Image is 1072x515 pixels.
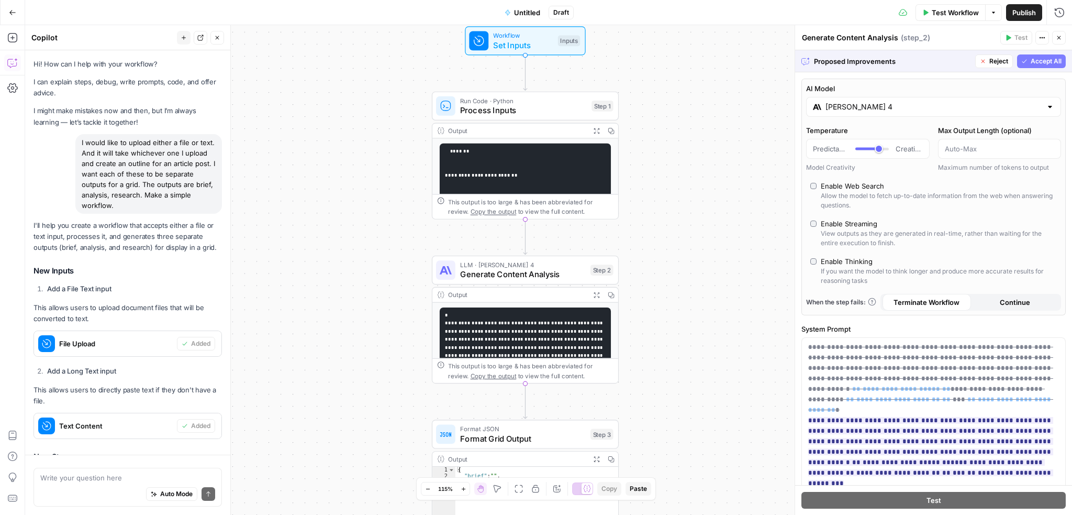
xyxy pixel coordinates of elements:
[630,484,647,494] span: Paste
[514,7,540,18] span: Untitled
[498,4,546,21] button: Untitled
[553,8,569,17] span: Draft
[33,76,222,98] p: I can explain steps, debug, write prompts, code, and offer advice.
[801,492,1066,509] button: Test
[821,218,877,229] div: Enable Streaming
[460,424,586,433] span: Format JSON
[821,181,884,191] div: Enable Web Search
[31,32,174,43] div: Copilot
[1006,4,1042,21] button: Publish
[926,495,941,506] span: Test
[460,260,586,269] span: LLM · [PERSON_NAME] 4
[146,487,197,501] button: Auto Mode
[33,302,222,324] p: This allows users to upload document files that will be converted to text.
[432,26,619,55] div: WorkflowSet InputsInputs
[821,256,873,267] div: Enable Thinking
[825,102,1042,112] input: Select a model
[448,361,613,381] div: This output is too large & has been abbreviated for review. to view the full content.
[806,83,1061,94] label: AI Model
[821,229,1057,248] div: View outputs as they are generated in real-time, rather than waiting for the entire execution to ...
[802,32,898,43] textarea: Generate Content Analysis
[59,421,173,431] span: Text Content
[938,163,1062,172] div: Maximum number of tokens to output
[915,4,985,21] button: Test Workflow
[59,338,173,349] span: File Upload
[591,101,613,112] div: Step 1
[975,54,1013,68] button: Reject
[460,96,587,105] span: Run Code · Python
[460,104,587,116] span: Process Inputs
[75,134,222,214] div: I would like to upload either a file or text. And it will take whichever one I upload and create ...
[971,294,1059,311] button: Continue
[448,290,586,300] div: Output
[448,467,455,473] span: Toggle code folding, rows 1 through 5
[806,125,930,136] label: Temperature
[810,183,817,189] input: Enable Web SearchAllow the model to fetch up-to-date information from the web when answering ques...
[813,144,849,154] span: Predictable
[33,105,222,127] p: I might make mistakes now and then, but I’m always learning — let’s tackle it together!
[33,59,222,70] p: Hi! How can I help with your workflow?
[945,144,1055,154] input: Auto-Max
[160,489,193,499] span: Auto Mode
[191,421,210,431] span: Added
[801,324,1066,334] label: System Prompt
[191,339,210,348] span: Added
[33,264,222,278] h3: New Inputs
[1000,297,1030,308] span: Continue
[471,208,517,215] span: Copy the output
[626,482,651,496] button: Paste
[177,337,215,350] button: Added
[432,467,455,473] div: 1
[523,219,527,254] g: Edge from step_1 to step_2
[806,298,876,307] a: When the step fails:
[47,367,116,375] strong: Add a Long Text input
[932,7,979,18] span: Test Workflow
[1017,54,1066,68] button: Accept All
[806,163,930,172] div: Model Creativity
[896,144,923,154] span: Creative
[901,32,930,43] span: ( step_2 )
[597,482,621,496] button: Copy
[590,265,613,276] div: Step 2
[989,57,1008,66] span: Reject
[33,385,222,407] p: This allows users to directly paste text if they don't have a file.
[177,419,215,433] button: Added
[33,220,222,253] p: I'll help you create a workflow that accepts either a file or text input, processes it, and gener...
[590,429,613,440] div: Step 3
[1000,31,1032,45] button: Test
[460,432,586,444] span: Format Grid Output
[558,36,580,47] div: Inputs
[448,454,586,464] div: Output
[601,484,617,494] span: Copy
[821,267,1057,286] div: If you want the model to think longer and produce more accurate results for reasoning tasks
[1031,57,1062,66] span: Accept All
[523,383,527,419] g: Edge from step_2 to step_3
[821,191,1057,210] div: Allow the model to fetch up-to-date information from the web when answering questions.
[810,221,817,227] input: Enable StreamingView outputs as they are generated in real-time, rather than waiting for the enti...
[448,126,586,135] div: Output
[47,284,111,293] strong: Add a File Text input
[432,473,455,479] div: 2
[438,485,453,493] span: 115%
[460,268,586,280] span: Generate Content Analysis
[471,372,517,379] span: Copy the output
[448,197,613,216] div: This output is too large & has been abbreviated for review. to view the full content.
[938,125,1062,136] label: Max Output Length (optional)
[33,450,222,464] h3: New Steps
[493,39,553,51] span: Set Inputs
[1014,33,1028,42] span: Test
[1012,7,1036,18] span: Publish
[814,56,971,67] span: Proposed Improvements
[810,258,817,265] input: Enable ThinkingIf you want the model to think longer and produce more accurate results for reason...
[894,297,959,308] span: Terminate Workflow
[493,30,553,40] span: Workflow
